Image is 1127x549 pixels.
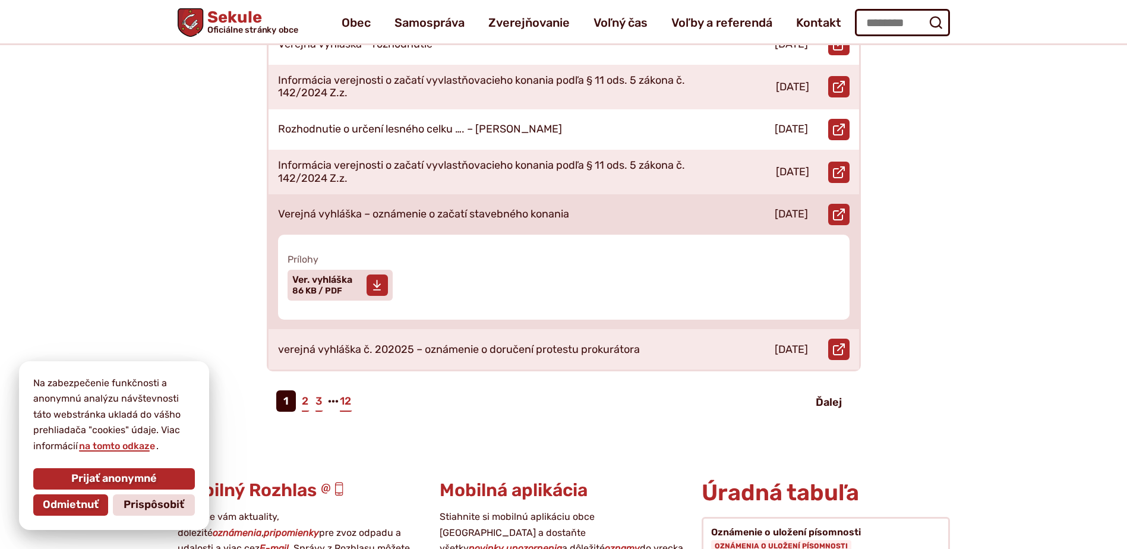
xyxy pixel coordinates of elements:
a: Ver. vyhláška 86 KB / PDF [288,270,393,301]
a: Obec [342,6,371,39]
p: [DATE] [776,81,809,94]
p: Informácia verejnosti o začatí vyvlastňovacieho konania podľa § 11 ods. 5 zákona č. 142/2024 Z.z. [278,159,720,185]
p: Na zabezpečenie funkčnosti a anonymnú analýzu návštevnosti táto webstránka ukladá do vášho prehli... [33,376,195,454]
p: [DATE] [775,123,808,136]
p: verejná vyhláška č. 202025 – oznámenie o doručení protestu prokurátora [278,343,640,356]
span: Odmietnuť [43,498,99,512]
strong: oznámenia [213,527,261,538]
h3: Mobilná aplikácia [440,481,687,500]
a: Ďalej [806,392,851,413]
a: Logo Sekule, prejsť na domovskú stránku. [178,8,298,37]
a: na tomto odkaze [78,440,156,452]
a: 12 [339,390,352,412]
button: Prispôsobiť [113,494,195,516]
span: ··· [328,390,339,412]
span: Ver. vyhláška [292,275,352,285]
p: Rozhodnutie o určení lesného celku …. – [PERSON_NAME] [278,123,562,136]
a: 3 [314,390,323,412]
span: Sekule [203,10,298,34]
img: Prejsť na domovskú stránku [178,8,203,37]
button: Odmietnuť [33,494,108,516]
p: [DATE] [775,208,808,221]
p: Verejná vyhláška – oznámenie o začatí stavebného konania [278,208,569,221]
span: Ďalej [816,396,842,409]
a: Samospráva [394,6,465,39]
a: Kontakt [796,6,841,39]
strong: pripomienky [264,527,319,538]
h3: Mobilný Rozhlas [178,481,425,500]
p: Informácia verejnosti o začatí vyvlastňovacieho konania podľa § 11 ods. 5 zákona č. 142/2024 Z.z. [278,74,720,100]
p: [DATE] [775,343,808,356]
a: 2 [301,390,310,412]
a: Voľby a referendá [671,6,772,39]
span: Prispôsobiť [124,498,184,512]
p: [DATE] [776,166,809,179]
span: Oficiálne stránky obce [207,26,298,34]
span: 1 [276,390,296,412]
span: 86 KB / PDF [292,286,342,296]
a: Zverejňovanie [488,6,570,39]
button: Prijať anonymné [33,468,195,490]
span: Prílohy [288,254,840,265]
h2: Úradná tabuľa [702,481,949,506]
span: Prijať anonymné [71,472,157,485]
a: Voľný čas [594,6,648,39]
